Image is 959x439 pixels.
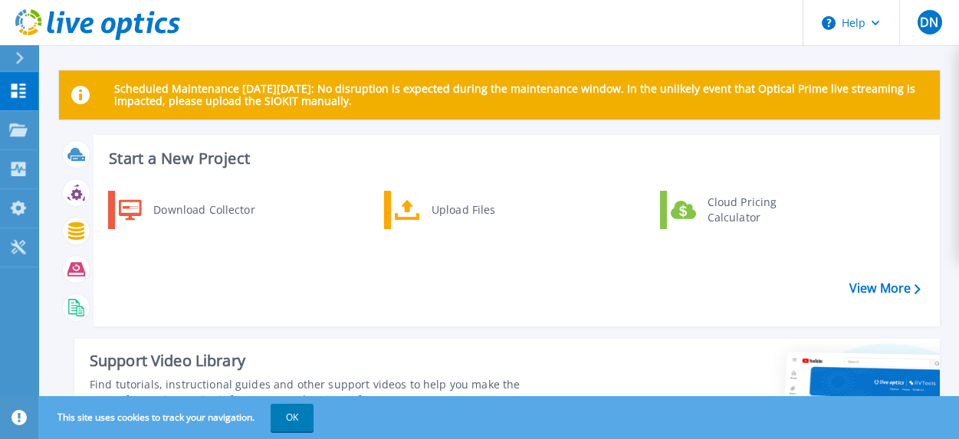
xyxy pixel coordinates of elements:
div: Upload Files [424,195,537,225]
div: Support Video Library [90,351,539,371]
a: Cloud Pricing Calculator [660,191,817,229]
a: Download Collector [108,191,265,229]
div: Cloud Pricing Calculator [700,195,813,225]
a: Upload Files [384,191,541,229]
span: This site uses cookies to track your navigation. [42,404,314,431]
h3: Start a New Project [109,150,920,167]
a: View More [849,281,921,296]
div: Find tutorials, instructional guides and other support videos to help you make the most of your L... [90,377,539,408]
span: DN [920,16,938,28]
button: OK [271,404,314,431]
p: Scheduled Maintenance [DATE][DATE]: No disruption is expected during the maintenance window. In t... [114,83,928,107]
div: Download Collector [146,195,261,225]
